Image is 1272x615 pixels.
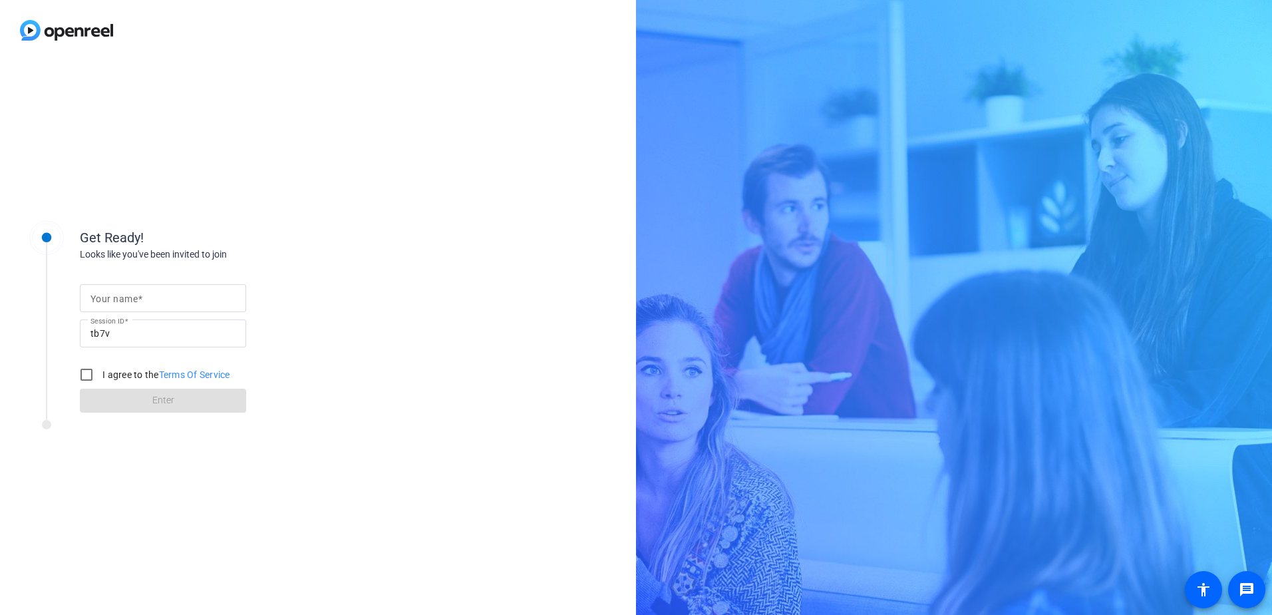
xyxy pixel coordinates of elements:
mat-label: Your name [90,294,138,304]
div: Get Ready! [80,228,346,248]
mat-icon: accessibility [1195,582,1211,598]
mat-label: Session ID [90,317,124,325]
div: Looks like you've been invited to join [80,248,346,262]
label: I agree to the [100,368,230,381]
mat-icon: message [1239,582,1255,598]
a: Terms Of Service [159,369,230,380]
